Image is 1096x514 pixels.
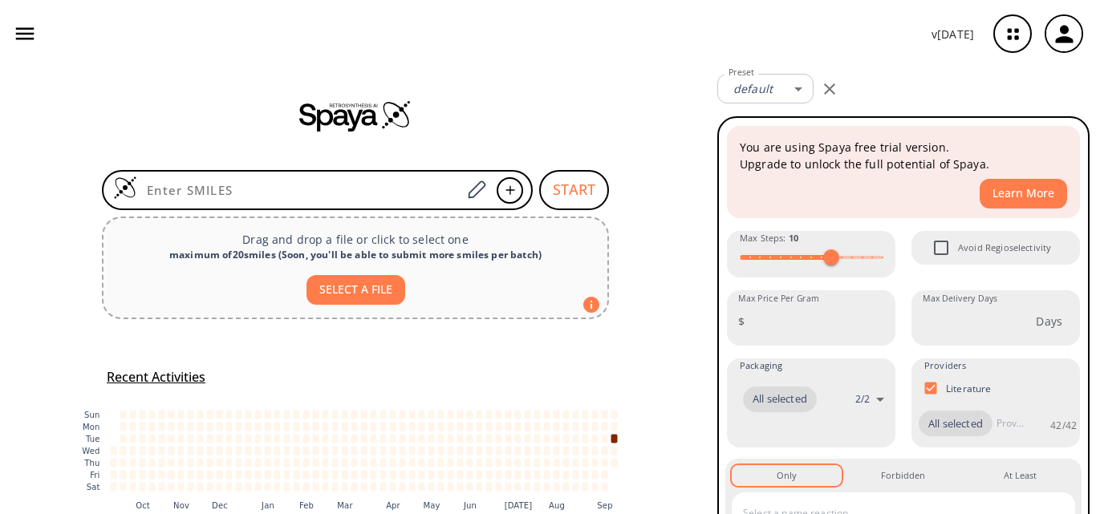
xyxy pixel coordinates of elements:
text: Feb [299,500,314,509]
button: Learn More [980,179,1067,208]
p: $ [738,313,745,330]
div: Only [777,468,797,483]
button: Recent Activities [100,364,212,391]
button: At Least [965,465,1075,486]
span: Avoid Regioselectivity [958,241,1051,255]
text: Mon [83,423,100,431]
text: [DATE] [505,500,533,509]
em: default [733,81,773,96]
button: Forbidden [848,465,958,486]
p: Days [1036,313,1062,330]
text: Dec [212,500,228,509]
span: Max Steps : [740,231,798,245]
text: Fri [90,471,99,480]
span: Packaging [740,358,782,373]
img: Logo Spaya [113,176,137,200]
p: Literature [946,382,992,395]
span: Avoid Regioselectivity [924,231,958,265]
text: Sun [84,411,99,419]
text: Sat [87,483,100,492]
text: Aug [549,500,565,509]
p: Drag and drop a file or click to select one [116,231,595,248]
text: Jan [261,500,274,509]
text: Sep [597,500,612,509]
text: May [423,500,440,509]
img: Spaya logo [299,99,412,132]
label: Max Price Per Gram [738,293,819,305]
input: Enter SMILES [137,182,461,198]
input: Provider name [992,411,1028,436]
button: START [539,170,609,210]
g: x-axis tick label [136,500,613,509]
p: 2 / 2 [855,392,870,406]
text: Apr [386,500,400,509]
label: Preset [729,67,754,79]
text: Wed [82,447,99,455]
p: You are using Spaya free trial version. Upgrade to unlock the full potential of Spaya. [740,139,1067,172]
strong: 10 [789,232,798,244]
label: Max Delivery Days [923,293,997,305]
div: Forbidden [881,468,925,483]
span: Providers [924,358,966,373]
button: SELECT A FILE [306,275,405,305]
div: maximum of 20 smiles ( Soon, you'll be able to submit more smiles per batch ) [116,248,595,262]
p: v [DATE] [932,26,974,42]
text: Nov [173,500,189,509]
text: Thu [83,459,99,467]
h5: Recent Activities [107,369,205,386]
g: y-axis tick label [82,411,99,492]
div: At Least [1004,468,1037,483]
text: Mar [337,500,353,509]
span: All selected [919,416,992,432]
p: 42 / 42 [1050,419,1077,432]
button: Only [732,465,842,486]
g: cell [111,410,618,491]
text: Oct [136,500,150,509]
span: All selected [743,391,817,407]
text: Jun [463,500,477,509]
text: Tue [85,435,100,443]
